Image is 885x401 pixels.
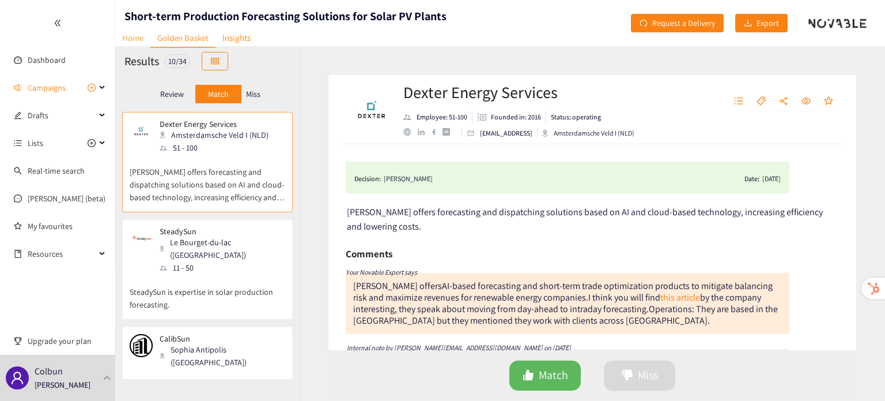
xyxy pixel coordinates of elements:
[403,112,472,122] li: Employees
[14,111,22,119] span: edit
[28,166,85,176] a: Real-time search
[14,337,22,345] span: trophy
[28,132,43,155] span: Lists
[130,119,153,143] img: Snapshot of the company's website
[818,92,839,111] button: star
[480,128,532,138] p: [EMAIL_ADDRESS]
[160,343,284,369] div: Sophia Antipolis ([GEOGRAPHIC_DATA])
[160,261,284,274] div: 11 - 50
[432,129,442,135] a: facebook
[160,236,284,261] div: Le Bourget-du-lac ([GEOGRAPHIC_DATA])
[165,54,190,68] div: 10 / 34
[472,112,546,122] li: Founded in year
[751,92,771,111] button: tag
[160,141,275,154] div: 51 - 100
[88,139,96,147] span: plus-circle
[417,112,467,122] p: Employee: 51-100
[10,371,24,385] span: user
[115,29,150,47] a: Home
[347,206,823,233] span: [PERSON_NAME] offers forecasting and dispatching solutions based on AI and cloud-based technology...
[604,361,675,391] button: dislikeMiss
[28,193,105,204] a: [PERSON_NAME] (beta)
[491,112,541,122] p: Founded in: 2016
[160,119,268,129] p: Dexter Energy Services
[546,112,601,122] li: Status
[28,55,66,65] a: Dashboard
[824,96,833,107] span: star
[88,84,96,92] span: plus-circle
[28,329,106,353] span: Upgrade your plan
[160,89,184,99] p: Review
[28,76,66,99] span: Campaigns
[130,227,153,250] img: Snapshot of the company's website
[773,92,794,111] button: share-alt
[124,8,447,24] h1: Short-term Production Forecasting Solutions for Solar PV Plants
[640,19,648,28] span: redo
[542,128,634,138] div: Amsterdamsche Veld I (NLD)
[160,334,277,343] p: CalibSun
[762,173,781,185] div: [DATE]
[631,14,724,32] button: redoRequest a Delivery
[160,129,275,141] div: Amsterdamsche Veld I (NLD)
[588,291,660,303] div: I think you will find
[827,346,885,401] iframe: Chat Widget
[160,227,277,236] p: SteadySun
[28,215,106,238] a: My favourites
[638,366,658,384] span: Miss
[353,303,778,327] div: Operations: They are based in the [GEOGRAPHIC_DATA] but they mentioned they work with clients acr...
[622,369,633,383] span: dislike
[660,291,700,303] a: this article
[35,378,90,391] p: [PERSON_NAME]
[347,343,571,352] i: Internal note by [PERSON_NAME][EMAIL_ADDRESS][DOMAIN_NAME] on [DATE]
[211,57,219,66] span: table
[130,334,153,357] img: Snapshot of the company's website
[35,364,63,378] p: Colbun
[130,154,285,204] p: [PERSON_NAME] offers forecasting and dispatching solutions based on AI and cloud-based technology...
[14,250,22,258] span: book
[796,92,816,111] button: eye
[779,96,788,107] span: share-alt
[28,242,96,265] span: Resources
[14,139,22,147] span: unordered-list
[208,89,229,99] p: Match
[509,361,581,391] button: likeMatch
[757,17,779,29] span: Export
[353,280,773,315] div: [PERSON_NAME] offers
[349,87,395,133] img: Company Logo
[346,245,392,263] h6: Comments
[215,29,258,47] a: Insights
[353,291,761,315] div: by the company interesting, they speak about moving from day-ahead to intraday forecasting.
[130,274,285,311] p: SteadySun is expertise in solar production forecasting.
[28,104,96,127] span: Drafts
[353,280,773,303] div: AI-based forecasting and short-term trade optimization products to mitigate balancing risk and ma...
[202,52,228,70] button: table
[54,19,62,27] span: double-left
[124,53,159,69] h2: Results
[403,81,634,104] h2: Dexter Energy Services
[150,29,215,48] a: Golden Basket
[652,17,715,29] span: Request a Delivery
[744,19,752,28] span: download
[734,96,743,107] span: unordered-list
[735,14,788,32] button: downloadExport
[246,89,260,99] p: Miss
[403,128,418,136] a: website
[384,173,433,185] div: [PERSON_NAME]
[801,96,811,107] span: eye
[14,84,22,92] span: sound
[539,366,568,384] span: Match
[418,129,432,136] a: linkedin
[757,96,766,107] span: tag
[728,92,749,111] button: unordered-list
[551,112,601,122] p: Status: operating
[523,369,534,383] span: like
[442,128,457,136] a: crunchbase
[354,173,381,185] span: Decision:
[744,173,759,185] span: Date:
[346,268,417,276] i: Your Novable Expert says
